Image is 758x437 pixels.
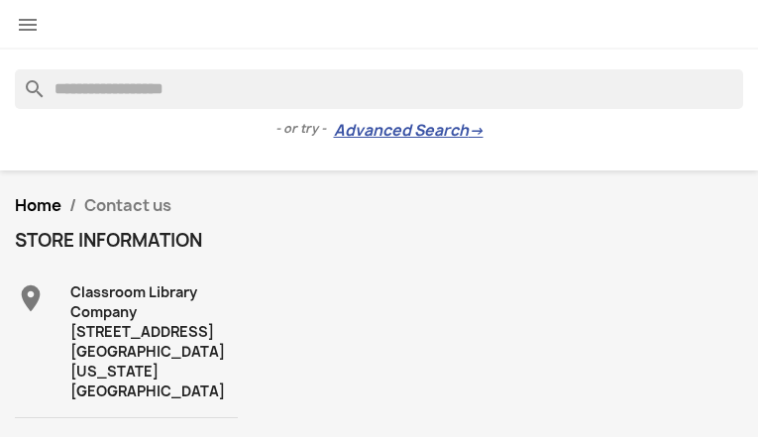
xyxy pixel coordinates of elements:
i:  [15,282,47,314]
span: - or try - [275,119,334,139]
a: Advanced Search→ [334,121,484,141]
i: search [15,69,39,93]
span: Contact us [84,194,171,216]
span: → [469,121,484,141]
i:  [16,13,40,37]
div: Classroom Library Company [STREET_ADDRESS] [GEOGRAPHIC_DATA][US_STATE] [GEOGRAPHIC_DATA] [70,282,238,401]
input: Search [15,69,743,109]
a: Home [15,194,61,216]
h4: Store information [15,231,238,251]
